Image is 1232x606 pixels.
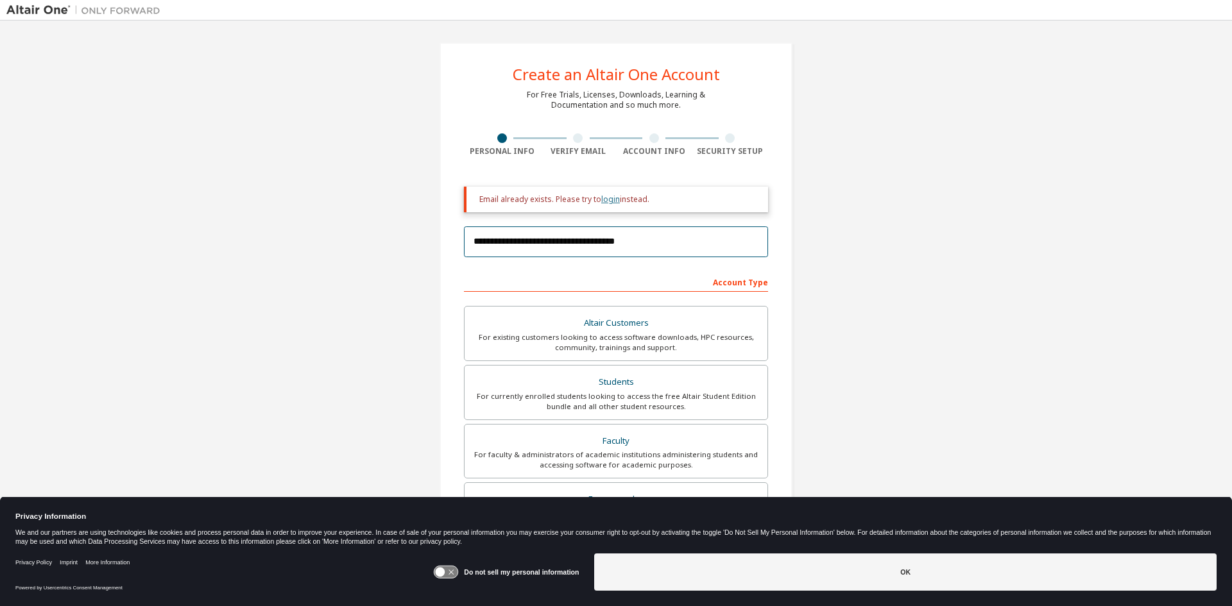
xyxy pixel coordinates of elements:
div: For currently enrolled students looking to access the free Altair Student Edition bundle and all ... [472,391,760,412]
div: Email already exists. Please try to instead. [479,194,758,205]
div: For Free Trials, Licenses, Downloads, Learning & Documentation and so much more. [527,90,705,110]
div: Security Setup [692,146,769,156]
div: Faculty [472,432,760,450]
div: Account Type [464,271,768,292]
div: Verify Email [540,146,617,156]
div: Everyone else [472,491,760,509]
div: Personal Info [464,146,540,156]
div: For faculty & administrators of academic institutions administering students and accessing softwa... [472,450,760,470]
div: Create an Altair One Account [513,67,720,82]
div: Account Info [616,146,692,156]
a: login [601,194,620,205]
div: Students [472,373,760,391]
div: For existing customers looking to access software downloads, HPC resources, community, trainings ... [472,332,760,353]
div: Altair Customers [472,314,760,332]
img: Altair One [6,4,167,17]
